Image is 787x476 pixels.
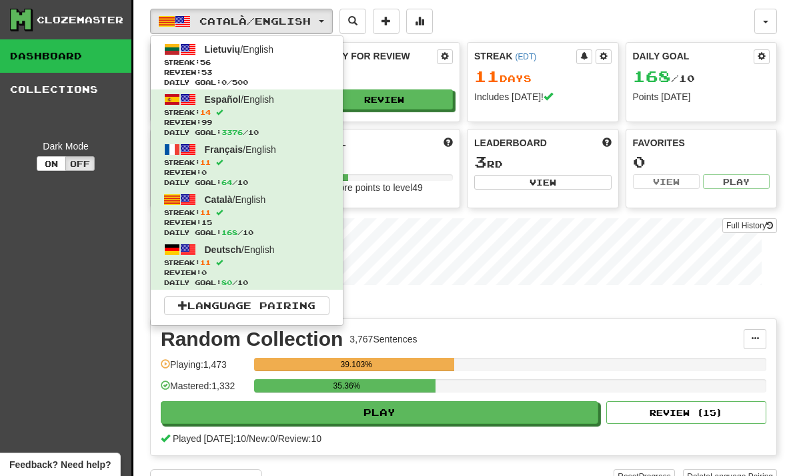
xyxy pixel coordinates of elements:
span: 11 [200,158,211,166]
span: 11 [200,258,211,266]
span: 3376 [221,128,243,136]
span: Català [205,194,233,205]
span: Review: 0 [164,268,329,278]
span: Review: 53 [164,67,329,77]
span: Daily Goal: / 10 [164,278,329,288]
a: Language Pairing [164,296,329,315]
span: Daily Goal: / 10 [164,128,329,138]
span: Streak: [164,57,329,67]
a: Català/EnglishStreak:11 Review:15Daily Goal:168/10 [151,190,343,240]
span: 14 [200,108,211,116]
span: Daily Goal: / 10 [164,228,329,238]
span: Open feedback widget [9,458,111,471]
a: Français/EnglishStreak:11 Review:0Daily Goal:64/10 [151,140,343,190]
a: Español/EnglishStreak:14 Review:99Daily Goal:3376/10 [151,89,343,140]
span: Daily Goal: / 500 [164,77,329,87]
span: Streak: [164,258,329,268]
span: 168 [221,228,237,236]
span: / English [205,44,273,55]
span: Streak: [164,107,329,117]
span: 0 [221,78,227,86]
span: Deutsch [205,244,241,255]
span: / English [205,194,266,205]
span: Review: 99 [164,117,329,128]
span: 80 [221,278,232,286]
span: Daily Goal: / 10 [164,178,329,188]
span: Français [205,144,243,155]
span: / English [205,144,276,155]
span: Español [205,94,241,105]
span: Streak: [164,208,329,218]
span: 64 [221,178,232,186]
span: Review: 15 [164,218,329,228]
span: / English [205,244,275,255]
span: / English [205,94,274,105]
span: Review: 0 [164,168,329,178]
span: 56 [200,58,211,66]
span: 11 [200,208,211,216]
a: Deutsch/EnglishStreak:11 Review:0Daily Goal:80/10 [151,240,343,290]
a: Lietuvių/EnglishStreak:56 Review:53Daily Goal:0/500 [151,39,343,89]
span: Streak: [164,158,329,168]
span: Lietuvių [205,44,241,55]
